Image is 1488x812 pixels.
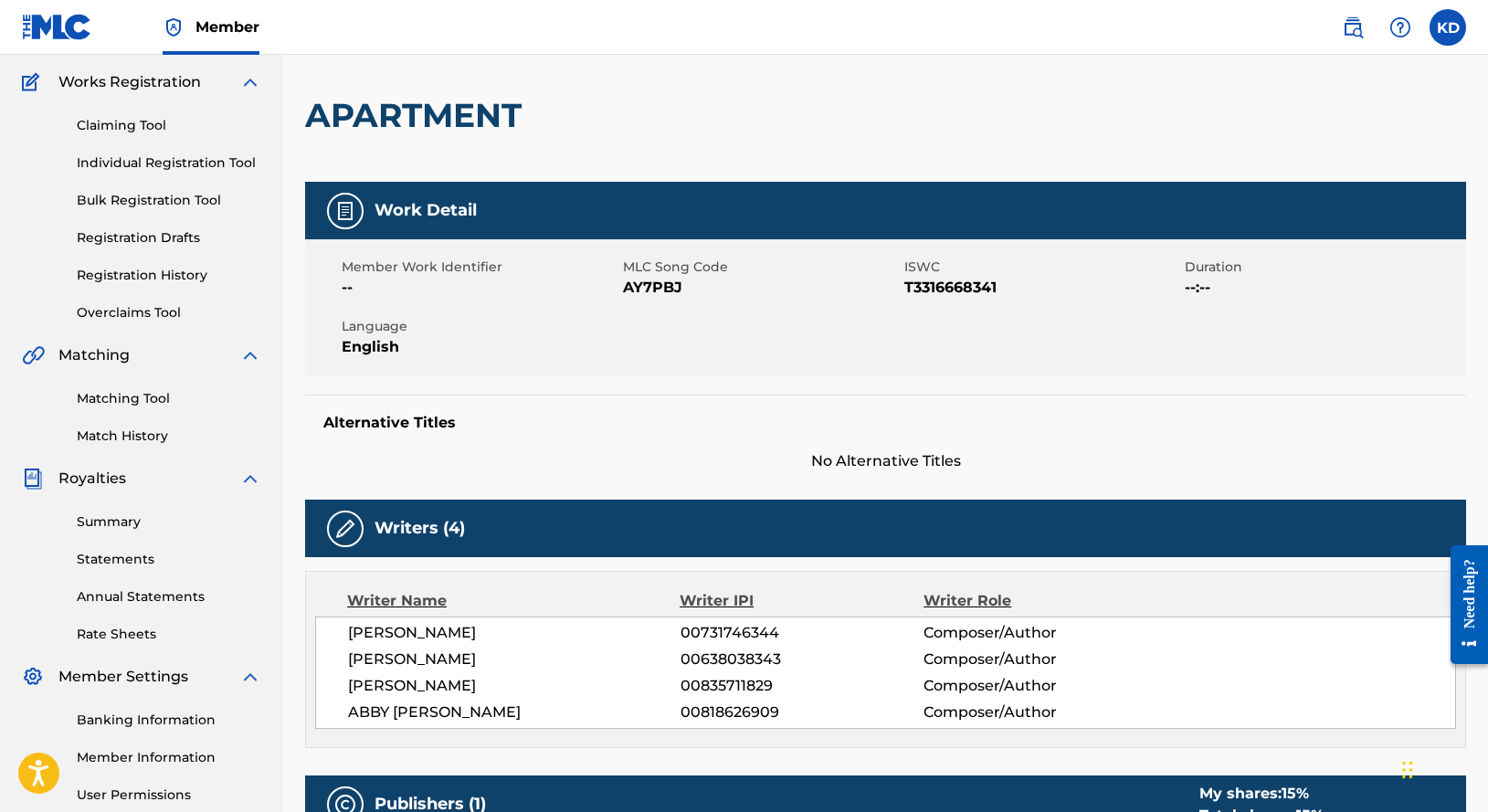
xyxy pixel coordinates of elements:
[904,258,1181,277] span: ISWC
[1430,9,1466,46] div: User Menu
[1437,532,1488,679] iframe: Resource Center
[77,748,261,767] a: Member Information
[305,450,1466,472] span: No Alternative Titles
[681,622,924,644] span: 00731746344
[22,344,45,366] img: Matching
[348,622,681,644] span: [PERSON_NAME]
[77,303,261,322] a: Overclaims Tool
[22,14,92,40] img: MLC Logo
[334,200,356,222] img: Work Detail
[239,71,261,93] img: expand
[1199,783,1324,805] div: My shares:
[77,587,261,606] a: Annual Statements
[348,675,681,697] span: [PERSON_NAME]
[923,649,1145,670] span: Composer/Author
[681,649,924,670] span: 00638038343
[77,512,261,532] a: Summary
[347,590,680,612] div: Writer Name
[1389,16,1411,38] img: help
[22,468,44,490] img: Royalties
[77,228,261,248] a: Registration Drafts
[904,277,1181,299] span: T3316668341
[22,71,46,93] img: Works Registration
[1397,724,1488,812] iframe: Chat Widget
[348,649,681,670] span: [PERSON_NAME]
[1382,9,1419,46] div: Help
[58,468,126,490] span: Royalties
[681,675,924,697] span: 00835711829
[923,701,1145,723] span: Composer/Author
[1185,277,1462,299] span: --:--
[1402,743,1413,797] div: Drag
[342,258,618,277] span: Member Work Identifier
[239,344,261,366] img: expand
[77,427,261,446] a: Match History
[348,701,681,723] span: ABBY [PERSON_NAME]
[77,389,261,408] a: Matching Tool
[239,468,261,490] img: expand
[342,336,618,358] span: English
[22,666,44,688] img: Member Settings
[58,666,188,688] span: Member Settings
[623,258,900,277] span: MLC Song Code
[923,622,1145,644] span: Composer/Author
[77,266,261,285] a: Registration History
[1342,16,1364,38] img: search
[77,786,261,805] a: User Permissions
[195,16,259,37] span: Member
[305,95,531,136] h2: APARTMENT
[342,277,618,299] span: --
[77,116,261,135] a: Claiming Tool
[77,191,261,210] a: Bulk Registration Tool
[58,344,130,366] span: Matching
[77,550,261,569] a: Statements
[375,200,477,221] h5: Work Detail
[680,590,923,612] div: Writer IPI
[58,71,201,93] span: Works Registration
[923,590,1145,612] div: Writer Role
[77,711,261,730] a: Banking Information
[1335,9,1371,46] a: Public Search
[1282,785,1309,802] span: 15 %
[923,675,1145,697] span: Composer/Author
[1185,258,1462,277] span: Duration
[623,277,900,299] span: AY7PBJ
[77,625,261,644] a: Rate Sheets
[163,16,185,38] img: Top Rightsholder
[342,317,618,336] span: Language
[334,518,356,540] img: Writers
[239,666,261,688] img: expand
[375,518,465,539] h5: Writers (4)
[77,153,261,173] a: Individual Registration Tool
[323,414,1448,432] h5: Alternative Titles
[681,701,924,723] span: 00818626909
